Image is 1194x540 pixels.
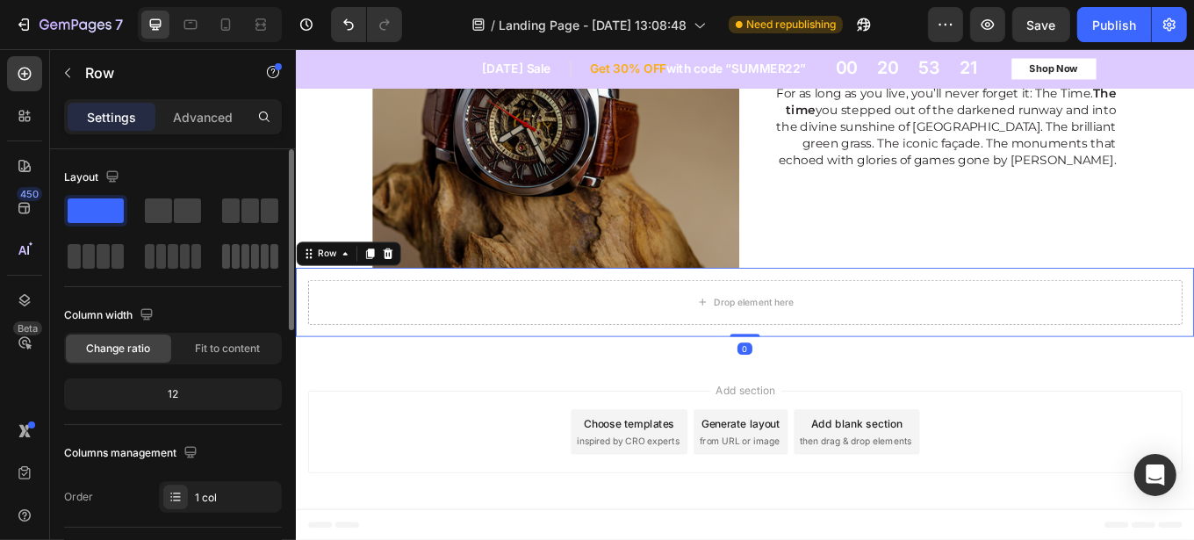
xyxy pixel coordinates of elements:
p: For as long as you live, you’ll never forget it: The Time. you stepped out of the darkened runway... [562,42,962,140]
div: 450 [17,187,42,201]
div: Row [22,232,51,248]
p: [DATE] Sale [219,13,320,32]
span: Landing Page - [DATE] 13:08:48 [499,16,687,34]
span: from URL or image [473,451,567,467]
div: 00 [633,11,659,35]
span: Fit to content [195,341,260,356]
p: 7 [115,14,123,35]
button: 7 [7,7,131,42]
div: 20 [682,11,708,35]
span: then drag & drop elements [591,451,722,467]
span: Change ratio [87,341,151,356]
p: Row [85,62,234,83]
div: Undo/Redo [331,7,402,42]
span: inspired by CRO experts [329,451,450,467]
div: Drop element here [491,290,584,304]
div: 21 [779,11,800,35]
span: Add section [486,391,569,409]
div: 12 [68,382,278,407]
p: Settings [87,108,136,126]
div: Beta [13,321,42,335]
div: Publish [1092,16,1136,34]
button: Save [1012,7,1070,42]
div: Layout [64,166,123,190]
span: Need republishing [746,17,836,32]
div: Columns management [64,442,201,465]
div: Add blank section [604,429,711,448]
div: 53 [730,11,756,35]
div: Order [64,489,93,505]
span: / [491,16,495,34]
div: Column width [64,304,157,328]
div: 1 col [195,490,277,506]
p: Advanced [173,108,233,126]
div: Open Intercom Messenger [1134,454,1176,496]
p: with code “SUMMER22” [345,13,599,32]
div: 0 [518,344,536,358]
button: Shop Now [839,11,939,35]
button: Publish [1077,7,1151,42]
span: Save [1027,18,1056,32]
div: Generate layout [476,429,568,448]
iframe: To enrich screen reader interactions, please activate Accessibility in Grammarly extension settings [296,49,1194,540]
span: Get 30% OFF [345,13,435,31]
div: Shop Now [860,14,917,32]
div: Choose templates [338,429,444,448]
